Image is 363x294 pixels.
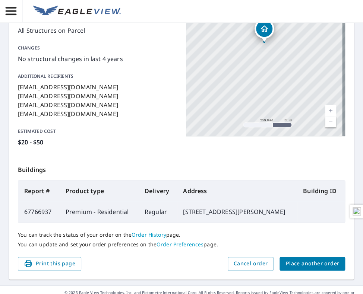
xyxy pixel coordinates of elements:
div: Dropped pin, building 1, Residential property, 118 Marcil Ln Hampstead, NC 28443 [255,19,274,42]
a: Current Level 17, Zoom In [325,105,336,116]
p: [EMAIL_ADDRESS][DOMAIN_NAME] [18,100,177,109]
button: Place another order [280,257,345,271]
a: Order Preferences [157,241,203,248]
button: Cancel order [228,257,274,271]
th: Building ID [297,180,345,201]
p: You can track the status of your order on the page. [18,231,345,238]
th: Delivery [139,180,177,201]
td: Premium - Residential [60,201,139,222]
p: $20 - $50 [18,138,177,147]
a: EV Logo [29,1,126,21]
span: Print this page [24,259,75,268]
p: [EMAIL_ADDRESS][DOMAIN_NAME] [18,83,177,92]
td: [STREET_ADDRESS][PERSON_NAME] [177,201,297,222]
button: Print this page [18,257,81,271]
p: You can update and set your order preferences on the page. [18,241,345,248]
span: Place another order [285,259,339,268]
p: [EMAIL_ADDRESS][DOMAIN_NAME] [18,92,177,100]
th: Product type [60,180,139,201]
span: Cancel order [234,259,268,268]
th: Address [177,180,297,201]
p: All Structures on Parcel [18,26,177,35]
p: Buildings [18,156,345,180]
a: Current Level 17, Zoom Out [325,116,336,127]
th: Report # [18,180,60,201]
p: Changes [18,45,177,51]
td: Regular [139,201,177,222]
a: Order History [132,231,166,238]
p: Estimated cost [18,128,177,135]
p: Additional recipients [18,73,177,80]
img: EV Logo [33,6,121,17]
td: 67766937 [18,201,60,222]
p: No structural changes in last 4 years [18,54,177,63]
p: [EMAIL_ADDRESS][DOMAIN_NAME] [18,109,177,118]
